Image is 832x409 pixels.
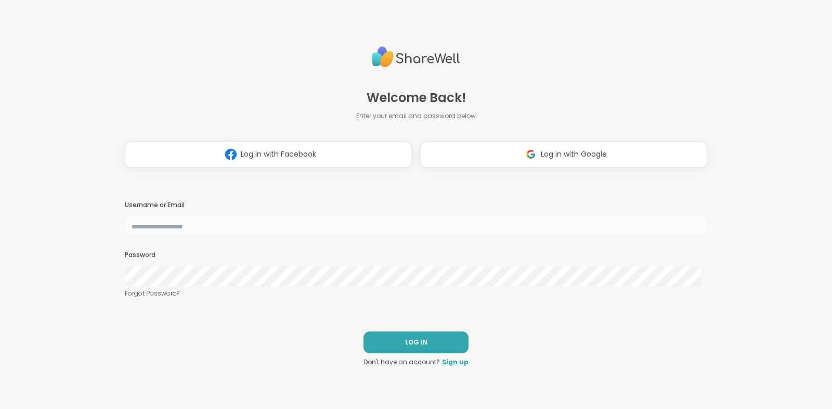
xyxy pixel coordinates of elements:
span: Welcome Back! [367,88,466,107]
a: Forgot Password? [125,289,707,298]
span: Don't have an account? [363,357,440,367]
h3: Password [125,251,707,260]
button: LOG IN [363,331,469,353]
img: ShareWell Logomark [521,145,541,164]
button: Log in with Facebook [125,142,412,168]
span: Log in with Google [541,149,607,160]
span: LOG IN [405,338,427,347]
img: ShareWell Logo [372,42,460,72]
span: Enter your email and password below [356,111,476,121]
a: Sign up [442,357,469,367]
img: ShareWell Logomark [221,145,241,164]
span: Log in with Facebook [241,149,316,160]
h3: Username or Email [125,201,707,210]
button: Log in with Google [420,142,707,168]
